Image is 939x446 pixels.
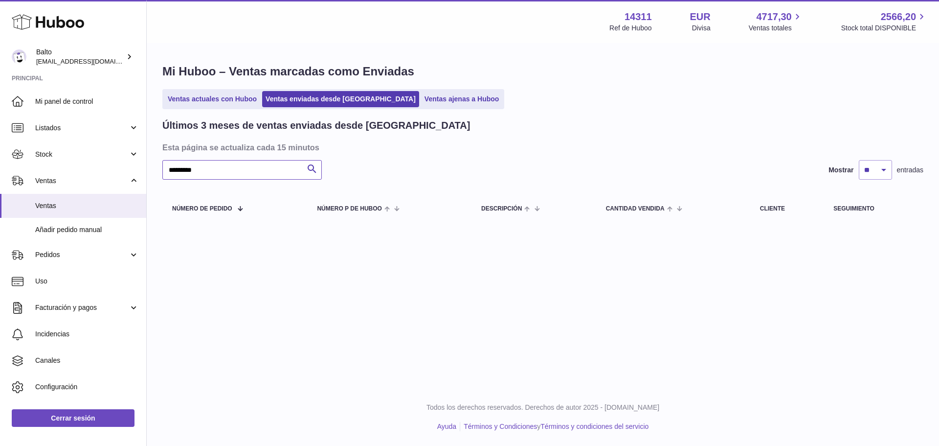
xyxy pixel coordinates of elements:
[35,277,139,286] span: Uso
[35,356,139,365] span: Canales
[881,10,916,23] span: 2566,20
[172,206,232,212] span: Número de pedido
[481,206,522,212] span: Descripción
[35,150,129,159] span: Stock
[749,10,803,33] a: 4717,30 Ventas totales
[609,23,651,33] div: Ref de Huboo
[36,47,124,66] div: Balto
[12,409,134,427] a: Cerrar sesión
[36,57,144,65] span: [EMAIL_ADDRESS][DOMAIN_NAME]
[606,206,665,212] span: Cantidad vendida
[437,423,456,430] a: Ayuda
[749,23,803,33] span: Ventas totales
[35,97,139,106] span: Mi panel de control
[540,423,648,430] a: Términos y condiciones del servicio
[155,403,931,412] p: Todos los derechos reservados. Derechos de autor 2025 - [DOMAIN_NAME]
[828,165,853,175] label: Mostrar
[421,91,503,107] a: Ventas ajenas a Huboo
[464,423,537,430] a: Términos y Condiciones
[35,201,139,211] span: Ventas
[162,119,470,132] h2: Últimos 3 meses de ventas enviadas desde [GEOGRAPHIC_DATA]
[625,10,652,23] strong: 14311
[760,206,814,212] div: Cliente
[841,10,927,33] a: 2566,20 Stock total DISPONIBLE
[162,64,923,79] h1: Mi Huboo – Ventas marcadas como Enviadas
[692,23,711,33] div: Divisa
[35,382,139,392] span: Configuración
[833,206,914,212] div: Seguimiento
[35,303,129,312] span: Facturación y pagos
[690,10,711,23] strong: EUR
[317,206,381,212] span: número P de Huboo
[35,123,129,133] span: Listados
[460,422,648,431] li: y
[35,176,129,186] span: Ventas
[841,23,927,33] span: Stock total DISPONIBLE
[164,91,260,107] a: Ventas actuales con Huboo
[35,250,129,259] span: Pedidos
[12,49,26,64] img: internalAdmin-14311@internal.huboo.com
[897,165,923,175] span: entradas
[162,142,921,153] h3: Esta página se actualiza cada 15 minutos
[35,329,139,339] span: Incidencias
[756,10,791,23] span: 4717,30
[262,91,419,107] a: Ventas enviadas desde [GEOGRAPHIC_DATA]
[35,225,139,235] span: Añadir pedido manual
